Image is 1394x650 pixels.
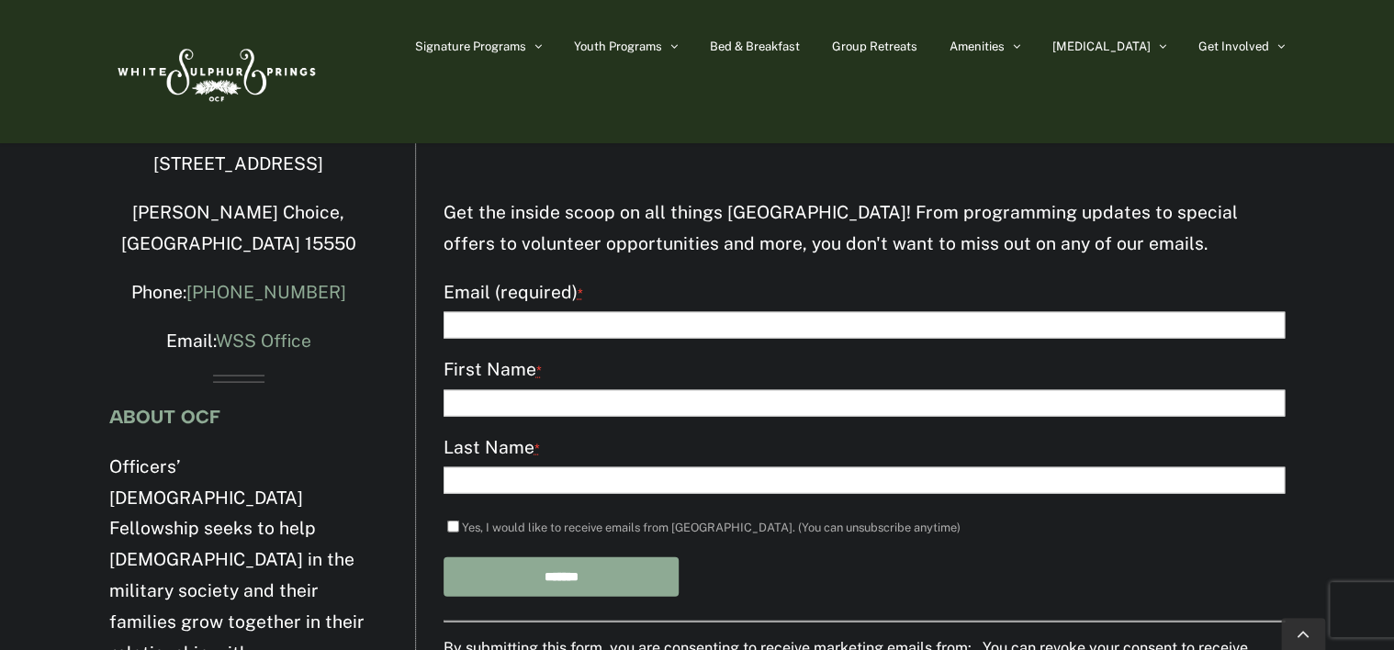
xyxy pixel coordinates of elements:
h4: ABOUT OCF [109,406,368,426]
label: Yes, I would like to receive emails from [GEOGRAPHIC_DATA]. (You can unsubscribe anytime) [462,520,961,533]
img: White Sulphur Springs Logo [109,28,320,115]
span: Amenities [950,40,1005,52]
span: Signature Programs [415,40,526,52]
span: Group Retreats [832,40,917,52]
p: [PERSON_NAME] Choice, [GEOGRAPHIC_DATA] 15550 [109,196,368,259]
abbr: required [536,362,542,377]
span: Bed & Breakfast [710,40,800,52]
label: First Name [444,353,1285,386]
p: Phone: [109,276,368,308]
p: Email: [109,325,368,356]
label: Email (required) [444,276,1285,308]
abbr: required [578,285,583,300]
span: Get Involved [1198,40,1269,52]
p: [STREET_ADDRESS] [109,148,368,179]
a: WSS Office [216,330,311,350]
span: [MEDICAL_DATA] [1052,40,1151,52]
label: Last Name [444,431,1285,464]
abbr: required [534,440,540,455]
a: [PHONE_NUMBER] [186,281,346,301]
p: Get the inside scoop on all things [GEOGRAPHIC_DATA]! From programming updates to special offers ... [444,196,1285,259]
span: Youth Programs [574,40,662,52]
